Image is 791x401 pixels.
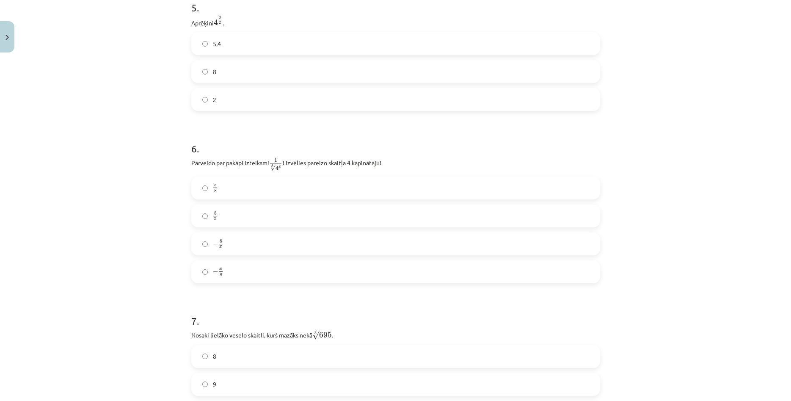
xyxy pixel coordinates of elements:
span: 695 [319,332,332,338]
span: 5,4 [213,39,221,48]
span: 2 [213,95,216,104]
span: 9 [213,380,216,389]
span: √ [270,165,276,171]
input: 8 [202,354,208,359]
span: x [214,218,217,221]
span: 2 [219,21,221,24]
span: x [219,246,222,249]
span: 8 [214,211,217,215]
p: Pārveido par pakāpi izteiksmi ! Izvēlies pareizo skaitļa 4 kāpinātāju! [191,157,600,171]
span: √ [312,331,319,340]
p: Nosaki lielāko veselo skaitli, kurš mazāks nekā . [191,329,600,340]
input: 2 [202,97,208,102]
h1: 7 . [191,300,600,326]
span: 1 [274,158,277,162]
span: − [213,269,218,274]
input: 5,4 [202,41,208,47]
span: 3 [219,16,221,19]
span: − [213,242,218,247]
span: x [214,184,217,187]
span: x [278,166,281,168]
span: 4 [276,166,278,171]
img: icon-close-lesson-0947bae3869378f0d4975bcd49f059093ad1ed9edebbc8119c70593378902aed.svg [6,35,9,40]
span: 8 [220,273,222,277]
span: 8 [220,239,222,243]
span: x [219,268,222,271]
h1: 6 . [191,128,600,154]
span: 8 [214,189,217,193]
span: 8 [213,67,216,76]
input: 9 [202,382,208,387]
input: 8 [202,69,208,75]
span: 4 [214,19,218,25]
p: Aprēķini . [191,16,600,28]
span: 8 [213,352,216,361]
